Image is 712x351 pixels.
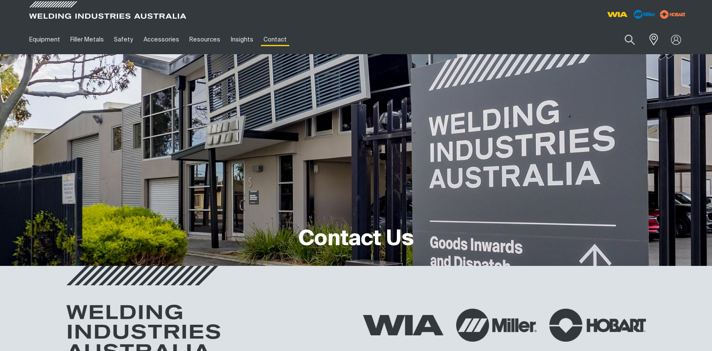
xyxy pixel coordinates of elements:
img: WIA [363,315,443,335]
img: miller [657,8,688,21]
a: Contact [258,25,292,54]
button: Search products [615,30,644,50]
h1: Contact Us [299,226,414,253]
nav: Main [24,25,522,54]
a: Safety [109,25,138,54]
a: Filler Metals [65,25,109,54]
a: Accessories [139,25,184,54]
img: Hobart [549,309,646,342]
input: Product name or item number... [604,30,644,50]
a: Equipment [24,25,65,54]
a: Resources [184,25,225,54]
img: Miller [456,309,537,342]
a: Insights [225,25,258,54]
